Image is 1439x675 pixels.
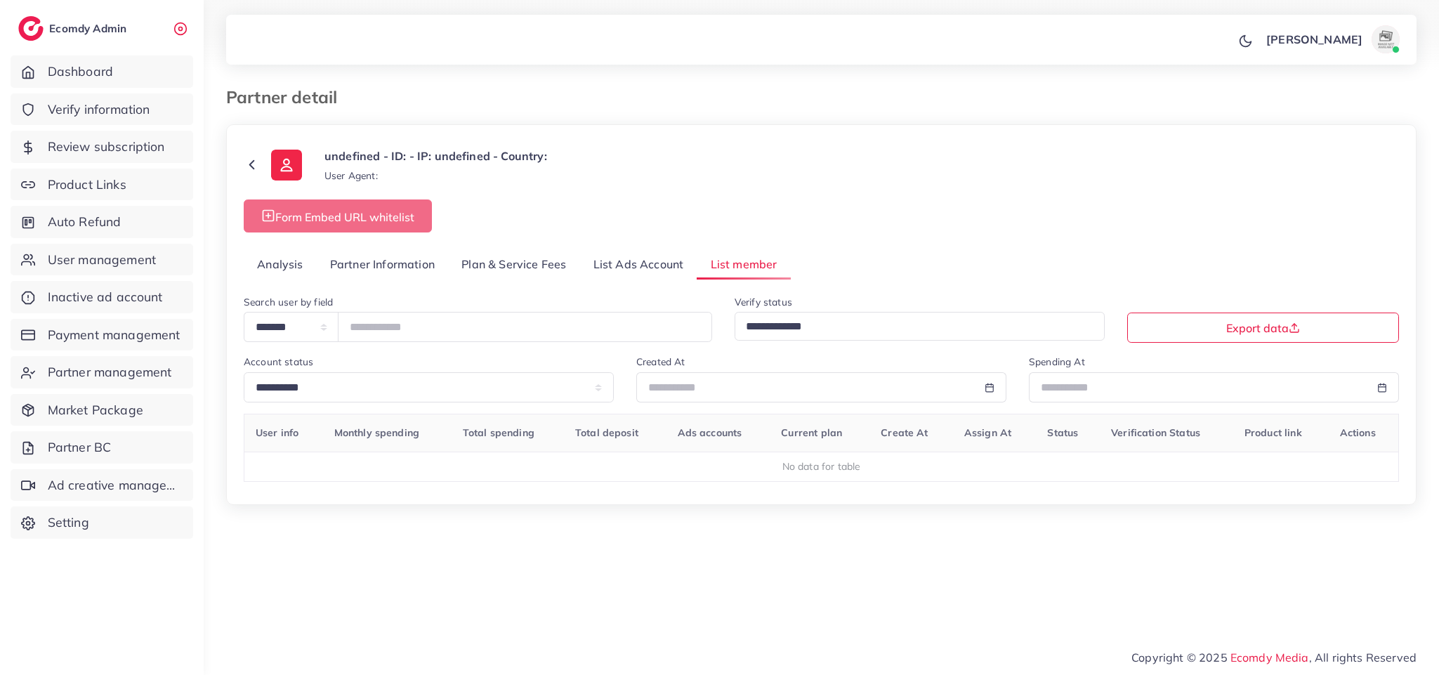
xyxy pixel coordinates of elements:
[48,438,112,457] span: Partner BC
[324,148,547,164] p: undefined - ID: - IP: undefined - Country:
[1309,649,1417,666] span: , All rights Reserved
[48,513,89,532] span: Setting
[741,316,1086,338] input: Search for option
[1029,355,1085,369] label: Spending At
[1340,426,1376,439] span: Actions
[1259,25,1405,53] a: [PERSON_NAME]avatar
[256,426,298,439] span: User info
[252,459,1391,473] div: No data for table
[244,295,333,309] label: Search user by field
[48,63,113,81] span: Dashboard
[1111,426,1200,439] span: Verification Status
[48,176,126,194] span: Product Links
[11,244,193,276] a: User management
[11,131,193,163] a: Review subscription
[49,22,130,35] h2: Ecomdy Admin
[11,319,193,351] a: Payment management
[580,249,697,280] a: List Ads Account
[11,469,193,502] a: Ad creative management
[463,426,534,439] span: Total spending
[334,426,420,439] span: Monthly spending
[48,288,163,306] span: Inactive ad account
[48,326,180,344] span: Payment management
[1230,650,1309,664] a: Ecomdy Media
[11,206,193,238] a: Auto Refund
[1226,322,1300,334] span: Export data
[11,431,193,464] a: Partner BC
[881,426,928,439] span: Create At
[324,169,378,183] small: User Agent:
[18,16,130,41] a: logoEcomdy Admin
[448,249,579,280] a: Plan & Service Fees
[678,426,742,439] span: Ads accounts
[1266,31,1362,48] p: [PERSON_NAME]
[1127,313,1399,343] button: Export data
[317,249,448,280] a: Partner Information
[48,100,150,119] span: Verify information
[244,249,317,280] a: Analysis
[11,93,193,126] a: Verify information
[964,426,1011,439] span: Assign At
[1131,649,1417,666] span: Copyright © 2025
[48,476,183,494] span: Ad creative management
[244,199,432,232] button: Form Embed URL whitelist
[735,295,792,309] label: Verify status
[18,16,44,41] img: logo
[226,87,348,107] h3: Partner detail
[575,426,638,439] span: Total deposit
[11,356,193,388] a: Partner management
[11,55,193,88] a: Dashboard
[781,426,842,439] span: Current plan
[1047,426,1078,439] span: Status
[48,138,165,156] span: Review subscription
[244,355,313,369] label: Account status
[11,394,193,426] a: Market Package
[697,249,790,280] a: List member
[271,150,302,181] img: ic-user-info.36bf1079.svg
[11,506,193,539] a: Setting
[48,401,143,419] span: Market Package
[636,355,685,369] label: Created At
[11,281,193,313] a: Inactive ad account
[48,213,121,231] span: Auto Refund
[48,363,172,381] span: Partner management
[11,169,193,201] a: Product Links
[48,251,156,269] span: User management
[1372,25,1400,53] img: avatar
[1244,426,1302,439] span: Product link
[735,312,1105,341] div: Search for option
